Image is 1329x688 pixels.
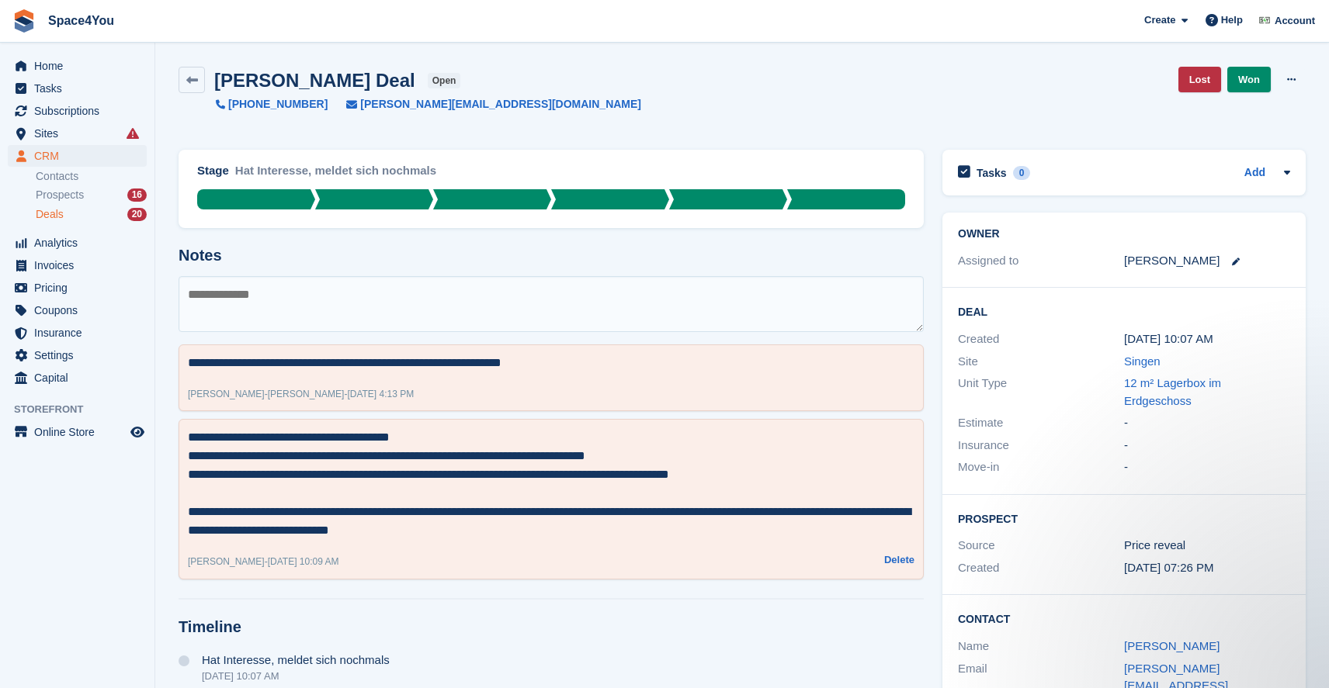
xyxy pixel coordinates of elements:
[1178,67,1221,92] a: Lost
[958,252,1124,270] div: Assigned to
[1144,12,1175,28] span: Create
[188,389,344,399] span: [PERSON_NAME]-[PERSON_NAME]
[1124,376,1221,407] a: 12 m² Lagerbox im Erdgeschoss
[8,55,147,77] a: menu
[8,123,147,144] a: menu
[1124,330,1290,348] div: [DATE] 10:07 AM
[127,188,147,202] div: 16
[34,123,127,144] span: Sites
[42,8,120,33] a: Space4You
[958,437,1124,455] div: Insurance
[179,618,924,636] h2: Timeline
[34,299,127,321] span: Coupons
[958,510,1290,526] h2: Prospect
[958,353,1124,371] div: Site
[127,208,147,221] div: 20
[36,206,147,223] a: Deals 20
[958,458,1124,476] div: Move-in
[1124,537,1290,555] div: Price reveal
[188,556,265,567] span: [PERSON_NAME]
[34,232,127,254] span: Analytics
[328,96,641,112] a: [PERSON_NAME][EMAIL_ADDRESS][DOMAIN_NAME]
[128,423,147,441] a: Preview store
[958,610,1290,626] h2: Contact
[197,162,229,180] div: Stage
[360,96,641,112] span: [PERSON_NAME][EMAIL_ADDRESS][DOMAIN_NAME]
[127,127,139,140] i: Smart entry sync failures have occurred
[977,166,1007,180] h2: Tasks
[1257,12,1272,28] img: Finn-Kristof Kausch
[1124,414,1290,432] div: -
[884,552,914,571] a: Delete
[202,670,390,682] div: [DATE] 10:07 AM
[14,402,154,417] span: Storefront
[188,555,339,569] div: -
[34,322,127,344] span: Insurance
[202,654,390,666] span: Hat Interesse, meldet sich nochmals
[1227,67,1271,92] a: Won
[34,100,127,122] span: Subscriptions
[8,277,147,299] a: menu
[34,277,127,299] span: Pricing
[34,367,127,389] span: Capital
[235,162,436,189] div: Hat Interesse, meldet sich nochmals
[8,299,147,321] a: menu
[958,330,1124,348] div: Created
[188,387,414,401] div: -
[36,188,84,202] span: Prospects
[36,169,147,184] a: Contacts
[36,187,147,203] a: Prospects 16
[8,344,147,366] a: menu
[8,367,147,389] a: menu
[958,559,1124,577] div: Created
[884,552,914,568] button: Delete
[1124,458,1290,476] div: -
[34,145,127,167] span: CRM
[216,96,328,112] a: [PHONE_NUMBER]
[214,70,415,91] h2: [PERSON_NAME] Deal
[36,207,64,222] span: Deals
[1124,639,1220,652] a: [PERSON_NAME]
[958,303,1290,319] h2: Deal
[1124,559,1290,577] div: [DATE] 07:26 PM
[179,247,924,264] h2: Notes
[958,638,1124,655] div: Name
[8,78,147,99] a: menu
[8,145,147,167] a: menu
[1275,13,1315,29] span: Account
[34,254,127,276] span: Invoices
[8,421,147,443] a: menu
[1013,166,1031,180] div: 0
[228,96,328,112] span: [PHONE_NUMBER]
[428,73,461,88] span: open
[958,414,1124,432] div: Estimate
[8,100,147,122] a: menu
[1124,354,1161,368] a: Singen
[958,375,1124,410] div: Unit Type
[34,344,127,366] span: Settings
[8,322,147,344] a: menu
[958,228,1290,240] h2: Owner
[1221,12,1243,28] span: Help
[1124,437,1290,455] div: -
[34,421,127,443] span: Online Store
[8,232,147,254] a: menu
[958,537,1124,555] div: Source
[1244,164,1265,182] a: Add
[268,556,339,567] span: [DATE] 10:09 AM
[12,9,36,33] img: stora-icon-8386f47178a22dfd0bd8f6a31ec36ba5ce8667c1dd55bd0f319d3a0aa187defe.svg
[8,254,147,276] a: menu
[34,78,127,99] span: Tasks
[347,389,414,399] span: [DATE] 4:13 PM
[1124,252,1220,270] div: [PERSON_NAME]
[34,55,127,77] span: Home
